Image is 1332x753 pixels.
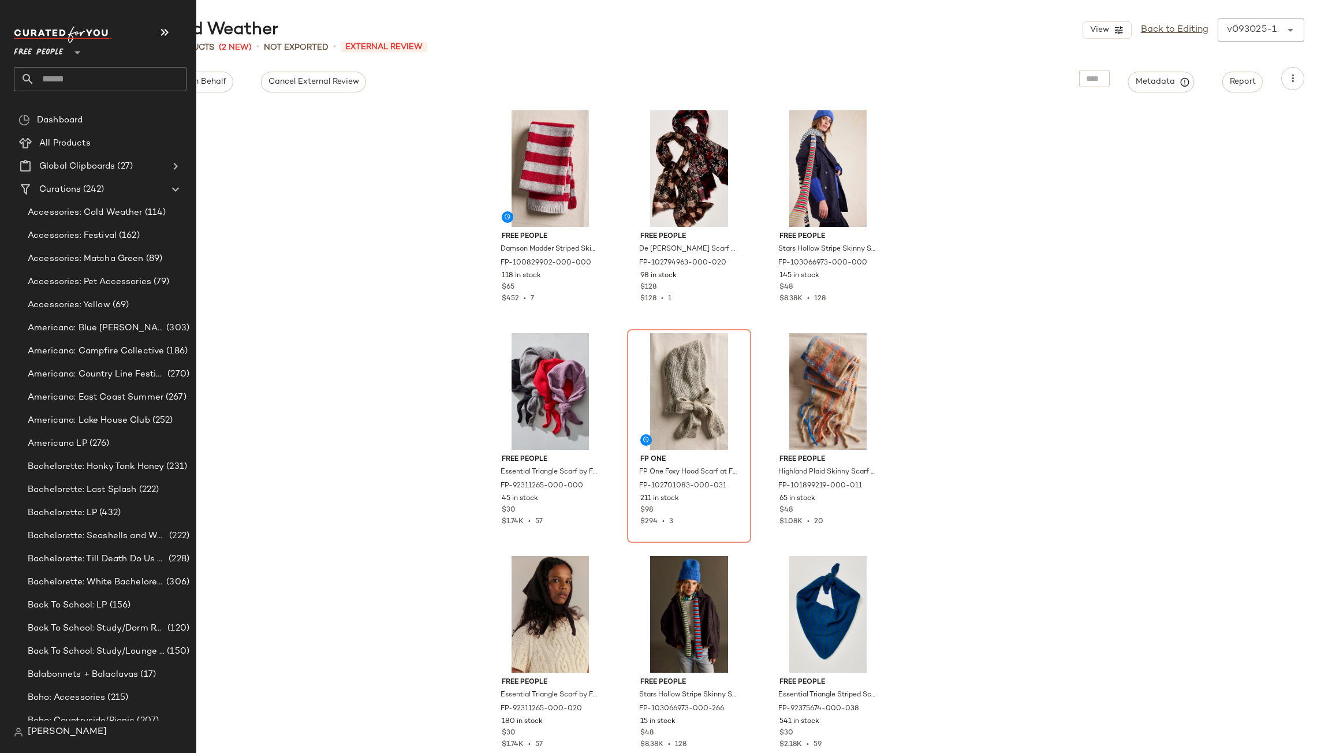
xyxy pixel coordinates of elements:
[814,741,822,748] span: 59
[1222,72,1263,92] button: Report
[502,232,599,242] span: Free People
[656,295,668,303] span: •
[631,333,747,450] img: 102701083_031_b
[333,40,336,54] span: •
[531,295,534,303] span: 7
[28,275,151,289] span: Accessories: Pet Accessories
[18,114,30,126] img: svg%3e
[1089,25,1109,35] span: View
[640,271,677,281] span: 98 in stock
[502,295,519,303] span: $452
[803,518,814,525] span: •
[28,299,110,312] span: Accessories: Yellow
[803,295,814,303] span: •
[640,454,738,465] span: FP One
[144,252,163,266] span: (89)
[640,741,663,748] span: $8.38K
[640,494,679,504] span: 211 in stock
[640,677,738,688] span: Free People
[675,741,686,748] span: 128
[492,110,609,227] img: 100829902_000_b
[164,322,189,335] span: (303)
[1128,72,1195,92] button: Metadata
[639,704,724,714] span: FP-103066973-000-266
[778,244,876,255] span: Stars Hollow Stripe Skinny Scarf by Free People
[639,481,726,491] span: FP-102701083-000-031
[668,295,671,303] span: 1
[28,252,144,266] span: Accessories: Matcha Green
[143,206,166,219] span: (114)
[164,576,189,589] span: (306)
[1135,77,1188,87] span: Metadata
[492,333,609,450] img: 92311265_000_0
[779,728,793,739] span: $30
[778,258,867,269] span: FP-103066973-000-000
[28,668,138,681] span: Balabonnets + Balaclavas
[14,728,23,737] img: svg%3e
[779,741,802,748] span: $2.18K
[778,467,876,478] span: Highland Plaid Skinny Scarf by Free People
[261,72,366,92] button: Cancel External Review
[1083,21,1131,39] button: View
[37,114,83,127] span: Dashboard
[28,530,167,543] span: Bachelorette: Seashells and Wedding Bells
[165,622,189,635] span: (120)
[778,690,876,700] span: Essential Triangle Striped Scarf by Free People in Green
[501,244,598,255] span: Damson Madder Striped Skinny Scarf by Free People in Red
[502,271,541,281] span: 118 in stock
[779,518,803,525] span: $1.08K
[502,728,516,739] span: $30
[501,704,582,714] span: FP-92311265-000-020
[14,39,64,60] span: Free People
[770,333,886,450] img: 101899219_011_b
[39,160,115,173] span: Global Clipboards
[814,518,823,525] span: 20
[535,518,543,525] span: 57
[639,258,726,269] span: FP-102794963-000-020
[1227,23,1277,37] div: v093025-1
[39,183,81,196] span: Curations
[28,206,143,219] span: Accessories: Cold Weather
[779,454,877,465] span: Free People
[28,506,97,520] span: Bachelorette: LP
[770,556,886,673] img: 92375674_038_b
[639,244,737,255] span: De [PERSON_NAME] Scarf by Free People in Brown
[135,714,159,728] span: (207)
[524,518,535,525] span: •
[164,345,188,358] span: (186)
[502,677,599,688] span: Free People
[658,518,669,525] span: •
[501,481,583,491] span: FP-92311265-000-000
[115,160,133,173] span: (27)
[150,414,173,427] span: (252)
[151,275,170,289] span: (79)
[524,741,535,748] span: •
[28,437,87,450] span: Americana LP
[87,437,110,450] span: (276)
[165,645,189,658] span: (150)
[778,481,862,491] span: FP-101899219-000-011
[631,110,747,227] img: 102794963_020_0
[28,576,164,589] span: Bachelorette: White Bachelorette Outfits
[640,505,653,516] span: $98
[502,282,514,293] span: $65
[341,42,427,53] span: External Review
[28,345,164,358] span: Americana: Campfire Collective
[28,414,150,427] span: Americana: Lake House Club
[138,668,156,681] span: (17)
[779,505,793,516] span: $48
[28,599,107,612] span: Back To School: LP
[779,232,877,242] span: Free People
[770,110,886,227] img: 103066973_000_a
[256,40,259,54] span: •
[28,460,164,474] span: Bachelorette: Honky Tonk Honey
[802,741,814,748] span: •
[28,622,165,635] span: Back To School: Study/Dorm Room Essentials
[164,460,187,474] span: (231)
[640,295,656,303] span: $128
[39,137,91,150] span: All Products
[778,704,859,714] span: FP-92375674-000-038
[492,556,609,673] img: 92311265_020_a
[535,741,543,748] span: 57
[779,494,815,504] span: 65 in stock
